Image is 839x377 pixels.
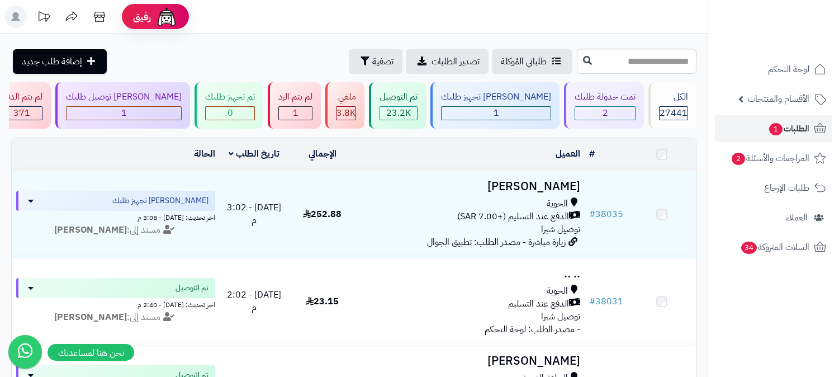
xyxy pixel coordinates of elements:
[22,55,82,68] span: إضافة طلب جديد
[589,208,595,221] span: #
[229,147,279,161] a: تاريخ الطلب
[1,91,42,103] div: لم يتم الدفع
[192,82,266,129] a: تم تجهيز طلبك 0
[13,49,107,74] a: إضافة طلب جديد
[768,121,809,136] span: الطلبات
[457,210,569,223] span: الدفع عند التسليم (+7.00 SAR)
[361,180,580,193] h3: [PERSON_NAME]
[547,285,568,298] span: الحوية
[589,295,595,308] span: #
[278,91,312,103] div: لم يتم الرد
[66,91,182,103] div: [PERSON_NAME] توصيل طلبك
[54,310,127,324] strong: [PERSON_NAME]
[715,175,832,201] a: طلبات الإرجاع
[508,298,569,310] span: الدفع عند التسليم
[660,106,688,120] span: 27441
[769,122,783,136] span: 1
[501,55,547,68] span: طلباتي المُوكلة
[8,311,224,324] div: مسند إلى:
[380,107,417,120] div: 23245
[227,288,281,314] span: [DATE] - 2:02 م
[2,107,42,120] div: 371
[428,82,562,129] a: [PERSON_NAME] تجهيز طلبك 1
[361,267,580,280] h3: .. ..
[427,235,566,249] span: زيارة مباشرة - مصدر الطلب: تطبيق الجوال
[541,310,580,323] span: توصيل شبرا
[768,62,809,77] span: لوحة التحكم
[589,295,623,308] a: #38031
[8,224,224,237] div: مسند إلى:
[336,106,355,120] span: 3.8K
[67,107,181,120] div: 1
[205,91,255,103] div: تم تجهيز طلبك
[541,223,580,236] span: توصيل شبرا
[764,180,809,196] span: طلبات الإرجاع
[306,295,339,308] span: 23.15
[492,49,572,74] a: طلباتي المُوكلة
[386,106,411,120] span: 23.2K
[53,82,192,129] a: [PERSON_NAME] توصيل طلبك 1
[372,55,394,68] span: تصفية
[121,106,127,120] span: 1
[748,91,809,107] span: الأقسام والمنتجات
[432,55,480,68] span: تصدير الطلبات
[367,82,428,129] a: تم التوصيل 23.2K
[303,208,342,221] span: 252.88
[361,355,580,367] h3: [PERSON_NAME]
[323,82,367,129] a: ملغي 3.8K
[589,208,623,221] a: #38035
[589,147,595,161] a: #
[16,211,215,223] div: اخر تحديث: [DATE] - 3:08 م
[194,147,215,161] a: الحالة
[336,91,356,103] div: ملغي
[494,106,499,120] span: 1
[349,49,402,74] button: تصفية
[575,107,635,120] div: 2
[13,106,30,120] span: 371
[441,91,551,103] div: [PERSON_NAME] تجهيز طلبك
[731,152,746,166] span: 2
[603,106,608,120] span: 2
[227,106,233,120] span: 0
[442,107,551,120] div: 1
[155,6,178,28] img: ai-face.png
[227,201,281,227] span: [DATE] - 3:02 م
[646,82,699,129] a: الكل27441
[547,197,568,210] span: الحوية
[740,239,809,255] span: السلات المتروكة
[133,10,151,23] span: رفيق
[16,298,215,310] div: اخر تحديث: [DATE] - 2:40 م
[206,107,254,120] div: 0
[279,107,312,120] div: 1
[715,145,832,172] a: المراجعات والأسئلة2
[30,6,58,31] a: تحديثات المنصة
[176,282,208,294] span: تم التوصيل
[763,19,828,43] img: logo-2.png
[562,82,646,129] a: تمت جدولة طلبك 2
[715,56,832,83] a: لوحة التحكم
[112,195,208,206] span: [PERSON_NAME] تجهيز طلبك
[309,147,336,161] a: الإجمالي
[715,204,832,231] a: العملاء
[741,241,757,255] span: 34
[556,147,580,161] a: العميل
[731,150,809,166] span: المراجعات والأسئلة
[406,49,489,74] a: تصدير الطلبات
[293,106,298,120] span: 1
[715,234,832,261] a: السلات المتروكة34
[715,115,832,142] a: الطلبات1
[786,210,808,225] span: العملاء
[336,107,355,120] div: 3820
[659,91,688,103] div: الكل
[266,82,323,129] a: لم يتم الرد 1
[380,91,418,103] div: تم التوصيل
[575,91,636,103] div: تمت جدولة طلبك
[357,258,585,345] td: - مصدر الطلب: لوحة التحكم
[54,223,127,237] strong: [PERSON_NAME]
